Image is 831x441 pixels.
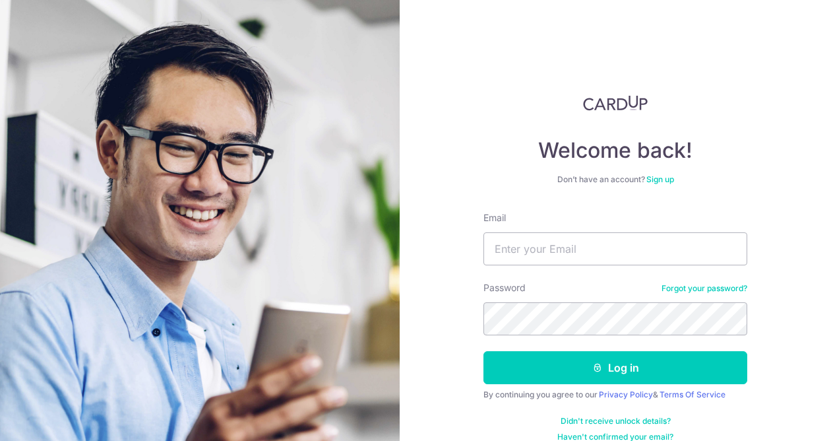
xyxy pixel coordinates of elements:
[483,174,747,185] div: Don’t have an account?
[483,351,747,384] button: Log in
[646,174,674,184] a: Sign up
[660,390,725,399] a: Terms Of Service
[483,390,747,400] div: By continuing you agree to our &
[483,232,747,265] input: Enter your Email
[583,95,648,111] img: CardUp Logo
[483,137,747,164] h4: Welcome back!
[483,281,526,294] label: Password
[561,416,671,426] a: Didn't receive unlock details?
[599,390,653,399] a: Privacy Policy
[662,283,747,294] a: Forgot your password?
[483,211,506,224] label: Email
